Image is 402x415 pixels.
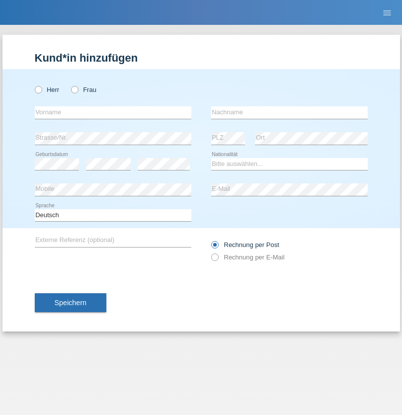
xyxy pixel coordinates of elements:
input: Rechnung per E-Mail [211,253,218,266]
input: Rechnung per Post [211,241,218,253]
a: menu [377,9,397,15]
button: Speichern [35,293,106,312]
label: Rechnung per E-Mail [211,253,285,261]
input: Herr [35,86,41,92]
span: Speichern [55,299,86,307]
i: menu [382,8,392,18]
label: Frau [71,86,96,93]
h1: Kund*in hinzufügen [35,52,368,64]
label: Rechnung per Post [211,241,279,249]
label: Herr [35,86,60,93]
input: Frau [71,86,78,92]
